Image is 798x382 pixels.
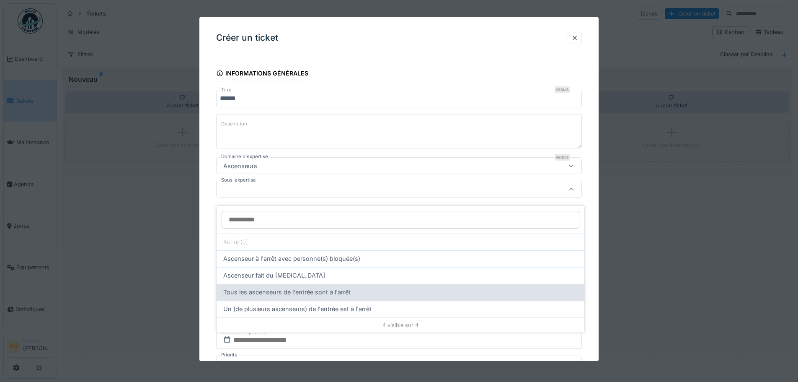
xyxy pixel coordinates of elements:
span: Tous les ascenseurs de l'entrée sont à l'arrêt [223,288,351,297]
label: Date de fin prévue [221,327,266,336]
div: Informations générales [216,67,308,81]
span: Ascenseur à l'arrêt avec personne(s) bloquée(s) [223,254,360,263]
label: Titre [220,86,233,94]
span: Un (de plusieurs ascenseurs) de l'entrée est à l'arrêt [223,304,372,314]
span: Ascenseur fait du [MEDICAL_DATA] [223,271,325,280]
label: Domaine d'expertise [220,153,270,160]
h3: Créer un ticket [216,33,278,43]
label: Sous-expertise [220,177,258,184]
div: Requis [555,154,570,161]
label: Description [220,119,249,129]
label: Priorité [220,351,239,359]
div: Ascenseurs [220,161,261,170]
div: 4 visible sur 4 [217,317,584,333]
div: Requis [555,86,570,93]
div: Aucun(e) [217,234,584,250]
